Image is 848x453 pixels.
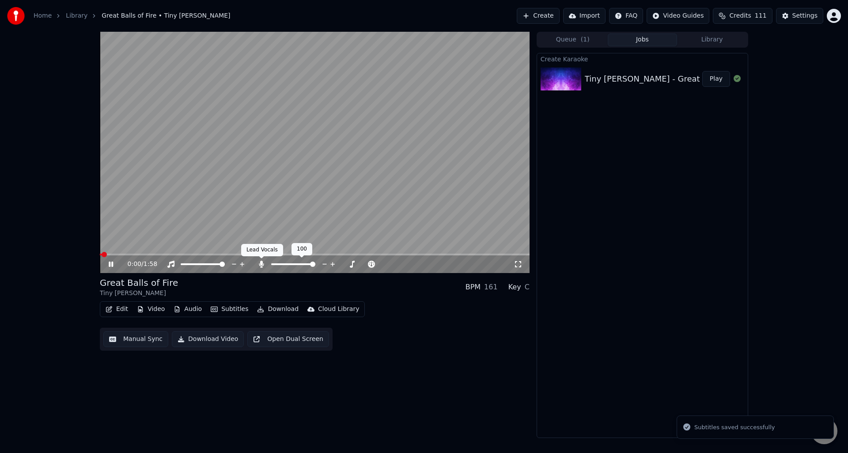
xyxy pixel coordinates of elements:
button: Subtitles [207,303,252,315]
div: Settings [792,11,818,20]
div: Tiny [PERSON_NAME] - Great Balls of Fire [585,73,748,85]
button: Queue [538,34,608,46]
span: ( 1 ) [581,35,590,44]
div: Tiny [PERSON_NAME] [100,289,178,298]
div: Key [508,282,521,292]
button: Video Guides [647,8,709,24]
span: 0:00 [128,260,141,269]
div: 161 [484,282,498,292]
span: Great Balls of Fire • Tiny [PERSON_NAME] [102,11,230,20]
button: FAQ [609,8,643,24]
button: Download Video [172,331,244,347]
div: C [525,282,530,292]
button: Settings [776,8,823,24]
button: Manual Sync [103,331,168,347]
a: Home [34,11,52,20]
button: Credits111 [713,8,772,24]
button: Create [517,8,560,24]
span: 1:58 [144,260,157,269]
div: Subtitles saved successfully [694,423,775,432]
button: Audio [170,303,205,315]
div: Great Balls of Fire [100,277,178,289]
button: Play [702,71,730,87]
div: 100 [291,243,312,255]
img: youka [7,7,25,25]
button: Import [563,8,606,24]
div: / [128,260,149,269]
div: Lead Vocals [241,244,283,256]
button: Edit [102,303,132,315]
button: Jobs [608,34,678,46]
nav: breadcrumb [34,11,230,20]
button: Library [677,34,747,46]
div: BPM [466,282,481,292]
button: Download [254,303,302,315]
span: Credits [729,11,751,20]
button: Open Dual Screen [247,331,329,347]
div: Cloud Library [318,305,359,314]
span: 111 [755,11,767,20]
a: Library [66,11,87,20]
button: Video [133,303,168,315]
div: Create Karaoke [537,53,748,64]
